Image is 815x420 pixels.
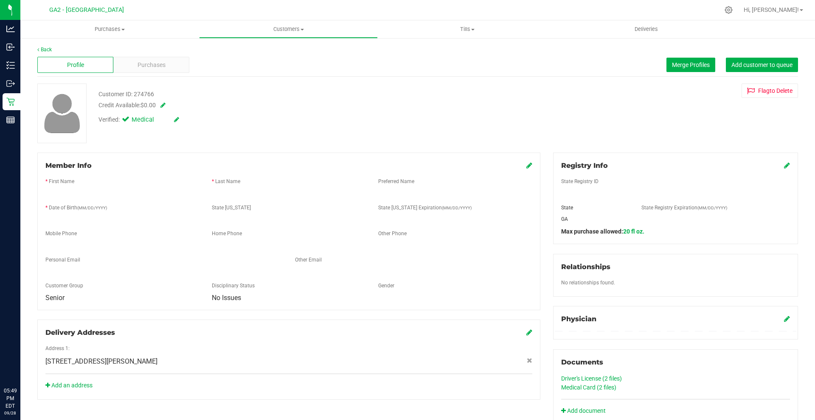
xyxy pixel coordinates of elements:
label: Other Phone [378,230,407,237]
span: (MM/DD/YYYY) [442,206,472,210]
label: Date of Birth [49,204,107,211]
inline-svg: Reports [6,116,15,124]
p: 05:49 PM EDT [4,387,17,410]
label: Gender [378,282,394,289]
label: State [US_STATE] Expiration [378,204,472,211]
inline-svg: Inbound [6,43,15,51]
label: Home Phone [212,230,242,237]
a: Driver's License (2 files) [561,375,622,382]
label: Last Name [215,178,240,185]
img: user-icon.png [40,92,84,135]
span: GA2 - [GEOGRAPHIC_DATA] [49,6,124,14]
label: First Name [49,178,74,185]
span: Purchases [20,25,199,33]
a: Add document [561,406,610,415]
a: Medical Card (2 files) [561,384,616,391]
span: Documents [561,358,603,366]
span: Profile [67,61,84,70]
a: Deliveries [557,20,736,38]
span: $0.00 [141,102,156,108]
span: Delivery Addresses [45,328,115,337]
label: No relationships found. [561,279,615,286]
label: Mobile Phone [45,230,77,237]
label: Other Email [295,256,322,264]
a: Tills [378,20,556,38]
span: Purchases [138,61,166,70]
a: Back [37,47,52,53]
span: Customers [200,25,377,33]
div: Customer ID: 274766 [98,90,154,99]
span: Add customer to queue [731,61,793,68]
label: State Registry ID [561,178,599,185]
span: Tills [378,25,556,33]
inline-svg: Analytics [6,25,15,33]
inline-svg: Outbound [6,79,15,88]
div: Verified: [98,115,179,125]
div: GA [555,215,635,223]
span: Medical [132,115,166,125]
label: State Registry Expiration [641,204,727,211]
div: Credit Available: [98,101,472,110]
span: Hi, [PERSON_NAME]! [744,6,799,13]
span: (MM/DD/YYYY) [697,206,727,210]
a: Add an address [45,382,93,389]
label: Address 1: [45,345,70,352]
a: Purchases [20,20,199,38]
inline-svg: Inventory [6,61,15,70]
span: Max purchase allowed: [561,228,644,235]
button: Merge Profiles [666,58,715,72]
a: Customers [199,20,378,38]
span: Merge Profiles [672,61,710,68]
span: (MM/DD/YYYY) [77,206,107,210]
span: Member Info [45,161,92,170]
inline-svg: Retail [6,97,15,106]
iframe: Resource center [8,352,34,378]
label: State [US_STATE] [212,204,251,211]
label: Preferred Name [378,178,414,185]
span: Deliveries [623,25,669,33]
label: Customer Group [45,282,83,289]
button: Flagto Delete [742,83,798,98]
span: Physician [561,315,596,323]
div: State [555,204,635,211]
p: 09/28 [4,410,17,416]
div: Manage settings [723,6,734,14]
span: Senior [45,294,65,302]
span: Relationships [561,263,610,271]
span: No Issues [212,294,241,302]
span: [STREET_ADDRESS][PERSON_NAME] [45,356,157,367]
label: Disciplinary Status [212,282,255,289]
span: 20 fl oz. [623,228,644,235]
button: Add customer to queue [726,58,798,72]
span: Registry Info [561,161,608,170]
label: Personal Email [45,256,80,264]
